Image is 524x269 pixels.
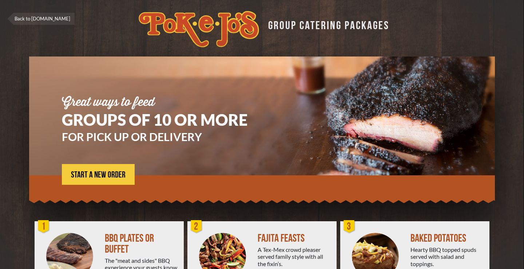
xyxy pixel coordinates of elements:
[139,11,259,47] img: logo.svg
[7,13,75,25] a: Back to [DOMAIN_NAME]
[71,171,126,179] span: START A NEW ORDER
[105,233,178,255] div: BBQ PLATES OR BUFFET
[62,164,135,185] a: START A NEW ORDER
[189,219,204,234] div: 2
[263,17,389,31] div: GROUP CATERING PACKAGES
[410,233,484,244] div: BAKED POTATOES
[342,219,357,234] div: 3
[62,131,269,142] h3: FOR PICK UP OR DELIVERY
[258,246,331,267] div: A Tex-Mex crowd pleaser served family style with all the fixin’s.
[36,219,51,234] div: 1
[410,246,484,267] div: Hearty BBQ topped spuds served with salad and toppings.
[258,233,331,244] div: FAJITA FEASTS
[62,97,269,108] div: Great ways to feed
[62,112,269,128] h1: GROUPS OF 10 OR MORE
